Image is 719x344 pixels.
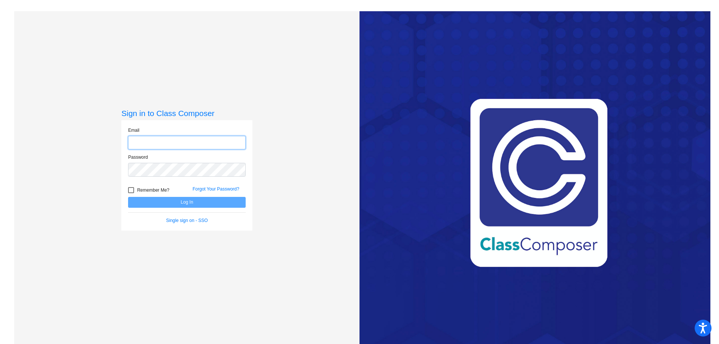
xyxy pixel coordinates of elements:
h3: Sign in to Class Composer [121,109,252,118]
a: Forgot Your Password? [192,186,239,192]
a: Single sign on - SSO [166,218,208,223]
button: Log In [128,197,246,208]
label: Password [128,154,148,161]
span: Remember Me? [137,186,169,195]
label: Email [128,127,139,134]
